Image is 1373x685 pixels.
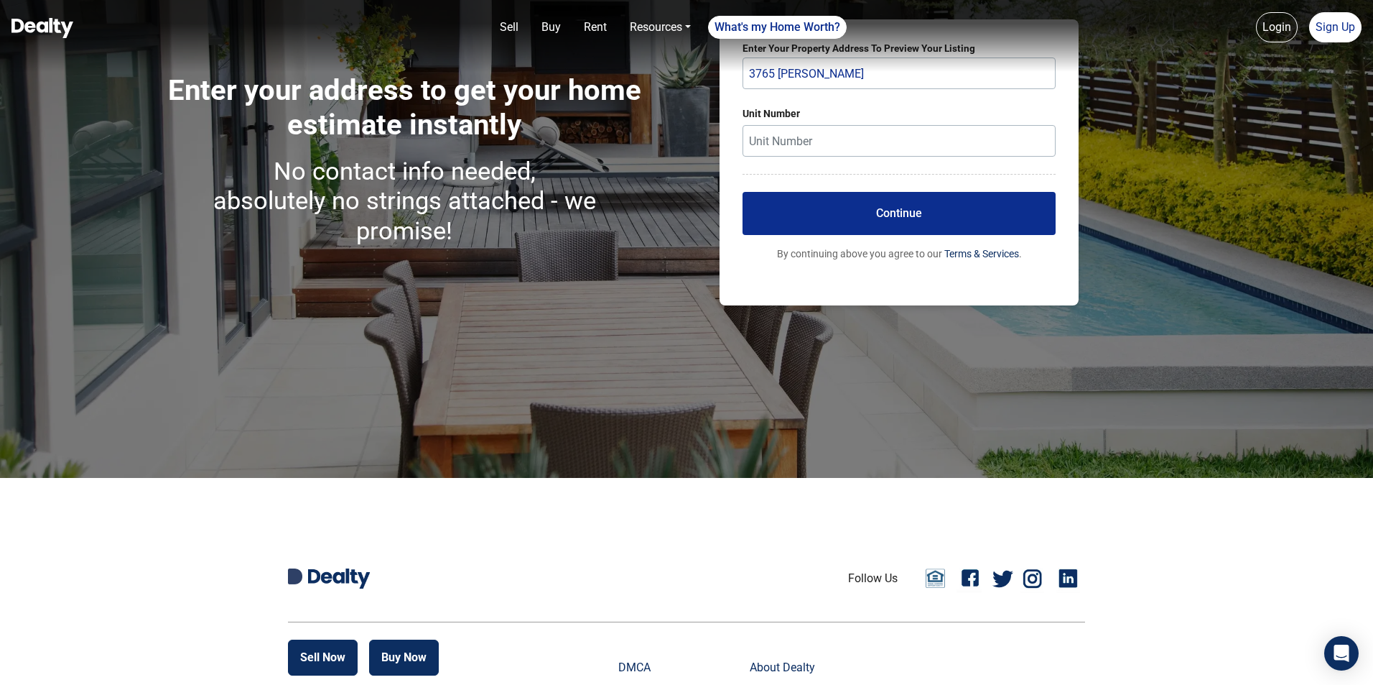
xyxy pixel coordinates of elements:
img: Dealty D [288,569,302,584]
a: Rent [578,13,613,42]
a: Terms & Services [944,248,1019,259]
a: Resources [624,13,697,42]
input: Unit Number [743,125,1056,157]
button: Continue [743,192,1056,235]
h1: Enter your address to get your home estimate instantly [167,73,642,252]
a: Email [921,568,949,589]
input: Your Property Address [743,58,1056,89]
img: Dealty - Buy, Sell & Rent Homes [11,18,73,38]
a: Instagram [1020,564,1049,593]
h3: No contact info needed, absolutely no strings attached - we promise! [167,157,642,246]
a: Buy [536,13,567,42]
li: Follow Us [848,570,898,587]
p: By continuing above you agree to our . [743,247,1056,262]
a: Facebook [957,564,985,593]
a: Login [1256,12,1298,42]
a: DMCA [618,657,689,679]
label: Unit Number [743,106,1056,121]
a: Sign Up [1309,12,1362,42]
a: Linkedin [1056,564,1085,593]
a: About Dealty [750,657,821,679]
a: What's my Home Worth? [708,16,847,39]
a: Twitter [992,564,1013,593]
button: Buy Now [369,640,439,676]
div: Open Intercom Messenger [1324,636,1359,671]
button: Sell Now [288,640,358,676]
a: Sell [494,13,524,42]
img: Dealty [308,569,370,589]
